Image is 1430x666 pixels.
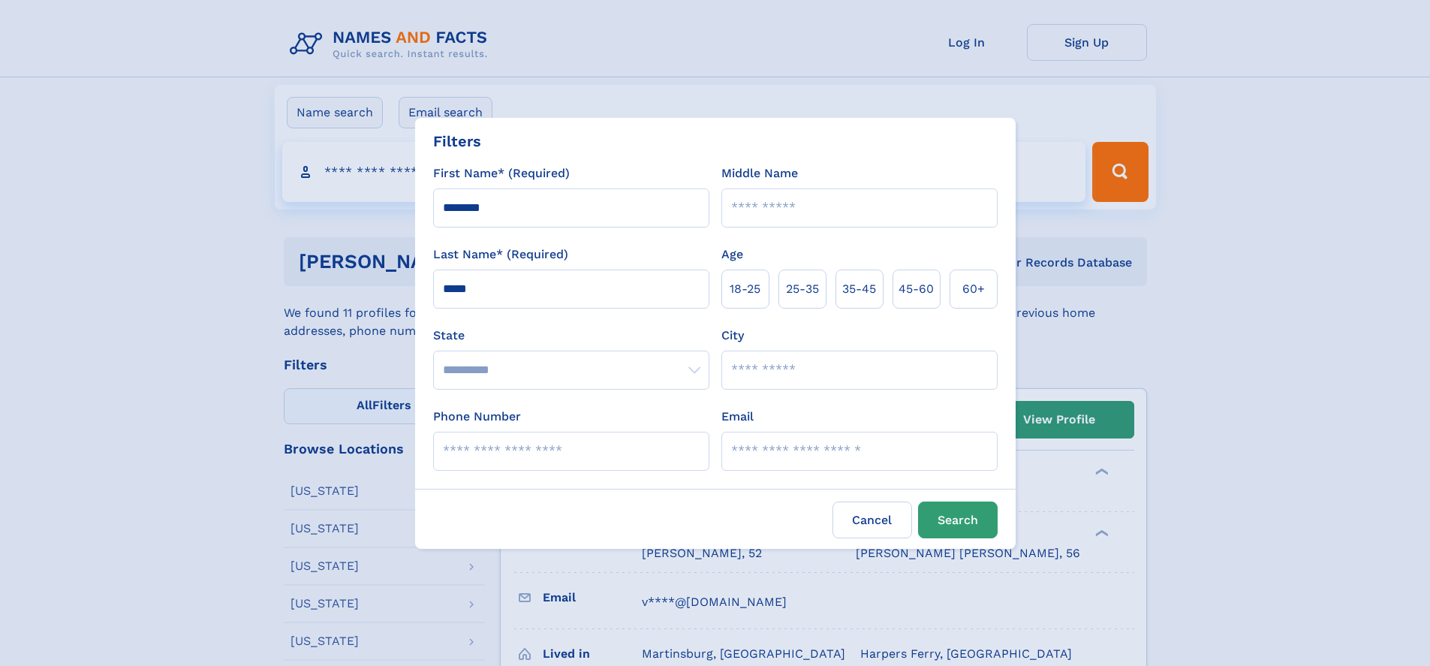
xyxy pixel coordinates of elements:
[433,130,481,152] div: Filters
[962,280,985,298] span: 60+
[721,164,798,182] label: Middle Name
[721,246,743,264] label: Age
[786,280,819,298] span: 25‑35
[899,280,934,298] span: 45‑60
[433,164,570,182] label: First Name* (Required)
[842,280,876,298] span: 35‑45
[918,502,998,538] button: Search
[832,502,912,538] label: Cancel
[721,408,754,426] label: Email
[730,280,760,298] span: 18‑25
[721,327,744,345] label: City
[433,408,521,426] label: Phone Number
[433,327,709,345] label: State
[433,246,568,264] label: Last Name* (Required)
